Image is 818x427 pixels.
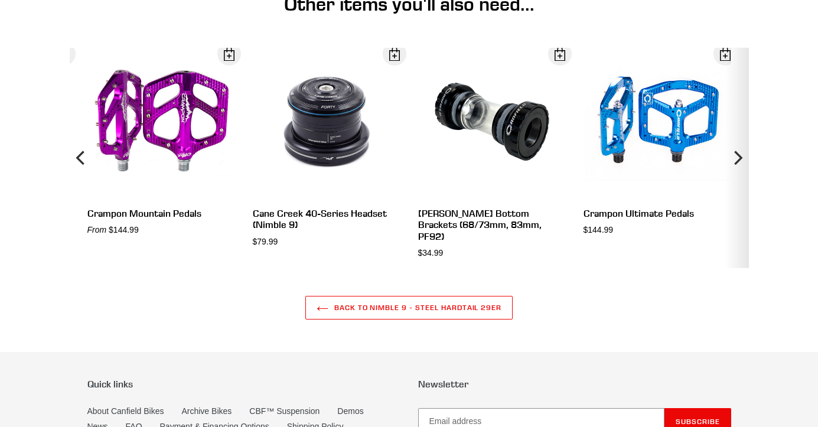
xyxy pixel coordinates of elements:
p: Newsletter [418,379,731,390]
a: CBF™ Suspension [249,406,320,416]
button: Next [725,48,749,268]
a: About Canfield Bikes [87,406,164,416]
a: Crampon Mountain Pedals From $144.99 Open Dialog Crampon Mountain Pedals [87,48,235,236]
a: Demos [337,406,363,416]
button: Previous [70,48,93,268]
a: Back to NIMBLE 9 - Steel Hardtail 29er [305,296,513,320]
span: Subscribe [676,417,720,426]
a: Archive Bikes [181,406,232,416]
p: Quick links [87,379,400,390]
